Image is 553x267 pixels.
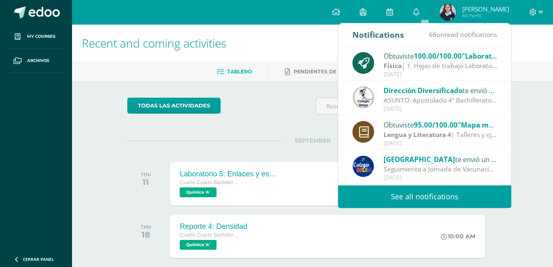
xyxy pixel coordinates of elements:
[384,86,463,95] span: Dirección Diversificado
[127,98,221,114] a: todas las Actividades
[227,68,252,75] span: Tablero
[414,51,462,61] span: 100.00/100.00
[338,185,511,208] a: See all notifications
[384,50,497,61] div: Obtuviste en
[462,51,508,61] span: "Laboratorio"
[384,130,497,139] div: | Talleres y ejercicios
[27,57,49,64] span: Archivos
[384,61,402,70] strong: Física
[462,5,509,13] span: [PERSON_NAME]
[141,171,151,177] div: THU
[384,85,497,96] div: te envió un aviso
[462,12,509,19] span: Mi Perfil
[384,61,497,71] div: | 1. Hojas de trabajo Laboratorio 3.2
[180,232,241,238] span: Cuarto Cuarto Bachillerato en Ciencias y Letras
[384,164,497,174] div: Seguimiento a Jornada de Vacunación: Reciban un cordial saludo. Gracias al buen desarrollo y a la...
[180,240,217,250] span: Química 'A'
[384,140,497,147] div: [DATE]
[217,65,252,78] a: Tablero
[285,65,363,78] a: Pendientes de entrega
[7,25,65,49] a: My courses
[429,30,497,39] span: unread notifications
[180,170,278,178] div: Laboratorio 5: Enlaces y estructura [PERSON_NAME]
[7,49,65,73] a: Archivos
[27,33,55,40] span: My courses
[180,180,241,185] span: Cuarto Cuarto Bachillerato en Ciencias y Letras
[180,222,247,231] div: Reporte 4: Densidad
[440,4,456,21] img: 2a9e972e57122f6a79f587713fe641ef.png
[352,87,374,108] img: 544bf8086bc8165e313644037ea68f8d.png
[384,71,497,78] div: [DATE]
[141,230,151,240] div: 18
[352,155,374,177] img: 919ad801bb7643f6f997765cf4083301.png
[82,35,226,51] span: Recent and coming activities
[384,96,497,105] div: ASUNTO: Apostolado 4º Bachillerato CCLL : ASUNTO: Apostolado 4º Bachillerato CCLL Estimados Padre...
[384,105,497,112] div: [DATE]
[429,30,436,39] span: 66
[352,23,404,46] div: Notifications
[141,224,151,230] div: THU
[141,177,151,187] div: 11
[180,187,217,197] span: Química 'A'
[316,98,497,114] input: Busca una actividad próxima aquí...
[384,154,497,164] div: te envió un aviso
[414,120,458,130] span: 95.00/100.00
[384,119,497,130] div: Obtuviste en
[384,155,455,164] span: [GEOGRAPHIC_DATA]
[441,233,475,240] div: 10:00 AM
[282,137,344,144] span: SEPTEMBER
[384,130,451,139] strong: Lengua y Literatura 4
[23,256,54,262] span: Cerrar panel
[384,174,497,181] div: [DATE]
[293,68,363,75] span: Pendientes de entrega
